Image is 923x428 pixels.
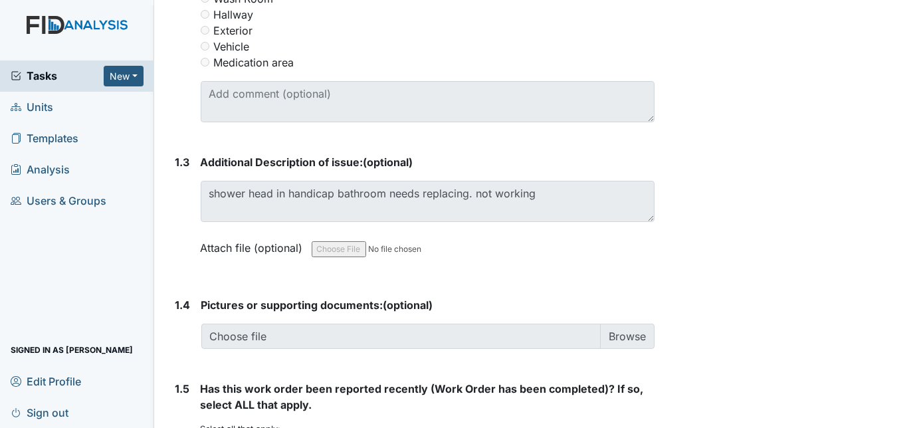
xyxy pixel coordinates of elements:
[201,233,308,256] label: Attach file (optional)
[201,42,209,51] input: Vehicle
[201,26,209,35] input: Exterior
[201,297,655,313] strong: (optional)
[214,7,254,23] label: Hallway
[11,191,106,211] span: Users & Groups
[201,154,655,170] strong: (optional)
[11,97,53,118] span: Units
[11,160,70,180] span: Analysis
[201,156,363,169] span: Additional Description of issue:
[11,128,78,149] span: Templates
[214,39,250,54] label: Vehicle
[11,340,133,360] span: Signed in as [PERSON_NAME]
[201,58,209,66] input: Medication area
[11,402,68,423] span: Sign out
[201,10,209,19] input: Hallway
[214,54,294,70] label: Medication area
[175,154,190,170] label: 1.3
[214,23,253,39] label: Exterior
[104,66,144,86] button: New
[201,382,644,411] span: Has this work order been reported recently (Work Order has been completed)? If so, select ALL tha...
[11,68,104,84] a: Tasks
[201,181,655,222] textarea: shower head in handicap bathroom needs replacing. not working
[175,297,191,313] label: 1.4
[11,371,81,391] span: Edit Profile
[201,298,383,312] span: Pictures or supporting documents:
[175,381,190,397] label: 1.5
